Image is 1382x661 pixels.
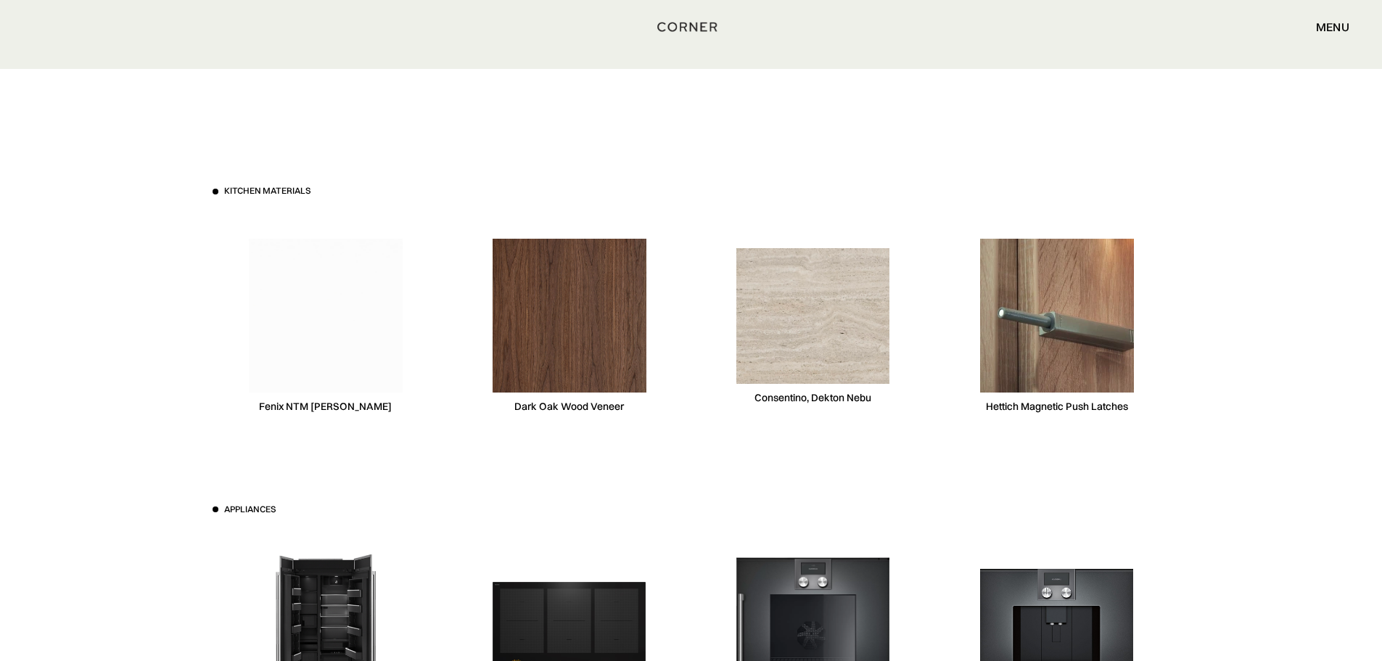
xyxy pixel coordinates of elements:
[224,504,276,516] h3: Appliances
[514,400,624,414] div: Dark Oak Wood Veneer
[986,400,1128,414] div: Hettich Magnetic Push Latches
[1301,15,1349,39] div: menu
[259,400,392,414] div: Fenix NTM [PERSON_NAME]
[1316,21,1349,33] div: menu
[224,185,310,197] h3: Kitchen materials
[641,17,741,36] a: home
[754,391,871,405] div: Consentino, Dekton Nebu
